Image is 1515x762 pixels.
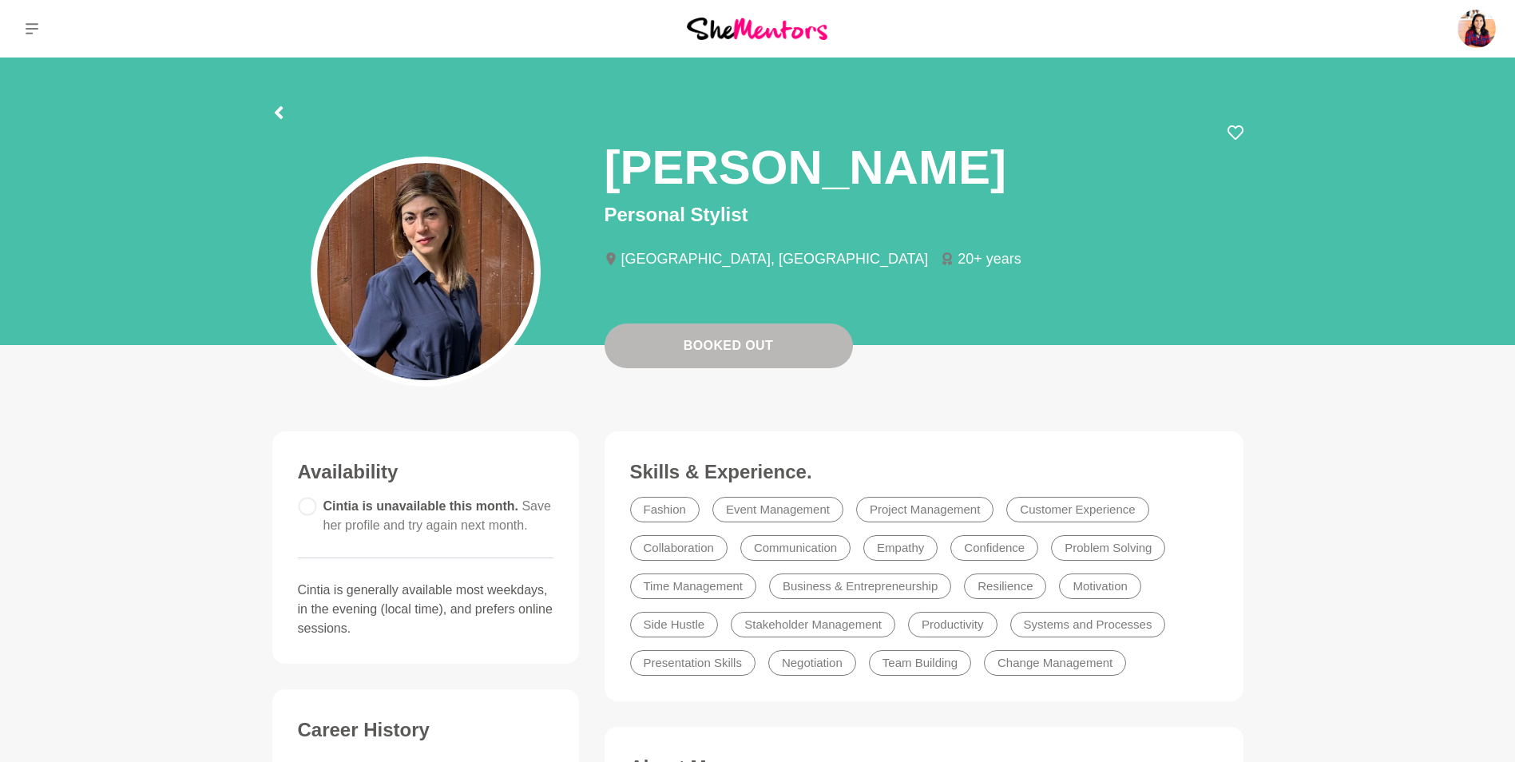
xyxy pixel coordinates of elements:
[605,252,942,266] li: [GEOGRAPHIC_DATA], [GEOGRAPHIC_DATA]
[323,499,551,532] span: Save her profile and try again next month.
[941,252,1034,266] li: 20+ years
[630,460,1218,484] h3: Skills & Experience.
[605,200,1243,229] p: Personal Stylist
[1457,10,1496,48] img: Diana Philip
[323,499,551,532] span: Cintia is unavailable this month.
[298,460,553,484] h3: Availability
[687,18,827,39] img: She Mentors Logo
[605,137,1006,197] h1: [PERSON_NAME]
[298,581,553,638] p: Cintia is generally available most weekdays, in the evening (local time), and prefers online sess...
[298,718,553,742] h3: Career History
